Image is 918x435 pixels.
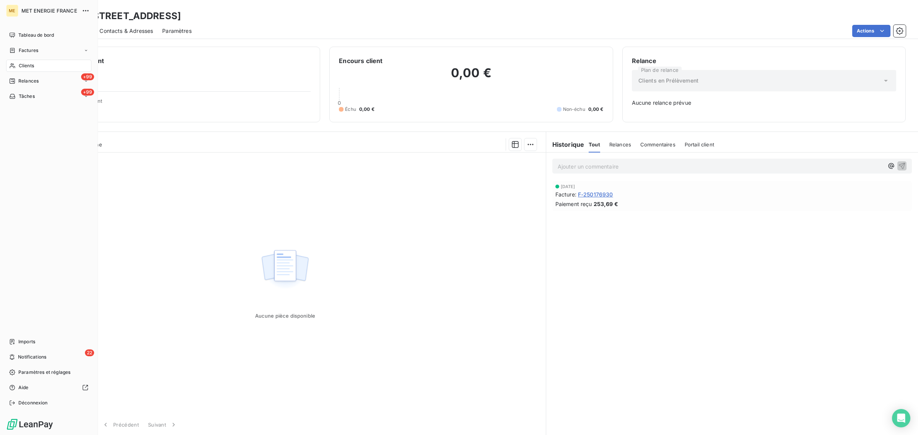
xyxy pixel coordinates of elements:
span: F-250176930 [578,190,613,198]
span: Facture : [555,190,576,198]
button: Suivant [143,417,182,433]
span: Relances [609,141,631,148]
span: 253,69 € [594,200,618,208]
span: Notifications [18,354,46,360]
span: Non-échu [563,106,585,113]
span: Factures [19,47,38,54]
button: Actions [852,25,890,37]
span: Portail client [685,141,714,148]
h6: Historique [546,140,584,149]
span: Aucune pièce disponible [255,313,315,319]
span: +99 [81,73,94,80]
span: MET ENERGIE FRANCE [21,8,77,14]
img: Logo LeanPay [6,418,54,430]
a: Aide [6,381,91,394]
span: Contacts & Adresses [99,27,153,35]
span: +99 [81,89,94,96]
button: Précédent [97,417,143,433]
span: Relances [18,78,39,84]
span: Clients [19,62,34,69]
span: Paramètres [162,27,192,35]
span: Tableau de bord [18,32,54,39]
span: Déconnexion [18,399,48,406]
span: Paramètres et réglages [18,369,70,376]
span: Clients en Prélèvement [638,77,698,84]
span: Aide [18,384,29,391]
span: Aucune relance prévue [632,99,896,107]
span: Paiement reçu [555,200,592,208]
span: Commentaires [640,141,675,148]
span: 0,00 € [359,106,374,113]
h3: SDC [STREET_ADDRESS] [67,9,181,23]
h6: Encours client [339,56,382,65]
span: Tâches [19,93,35,100]
h2: 0,00 € [339,65,603,88]
span: Tout [589,141,600,148]
h6: Informations client [46,56,311,65]
img: Empty state [260,246,309,293]
h6: Relance [632,56,896,65]
span: 22 [85,349,94,356]
span: Échu [345,106,356,113]
span: 0,00 € [588,106,604,113]
span: Propriétés Client [62,98,311,109]
div: ME [6,5,18,17]
span: 0 [338,100,341,106]
div: Open Intercom Messenger [892,409,910,427]
span: [DATE] [561,184,575,189]
span: Imports [18,338,35,345]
